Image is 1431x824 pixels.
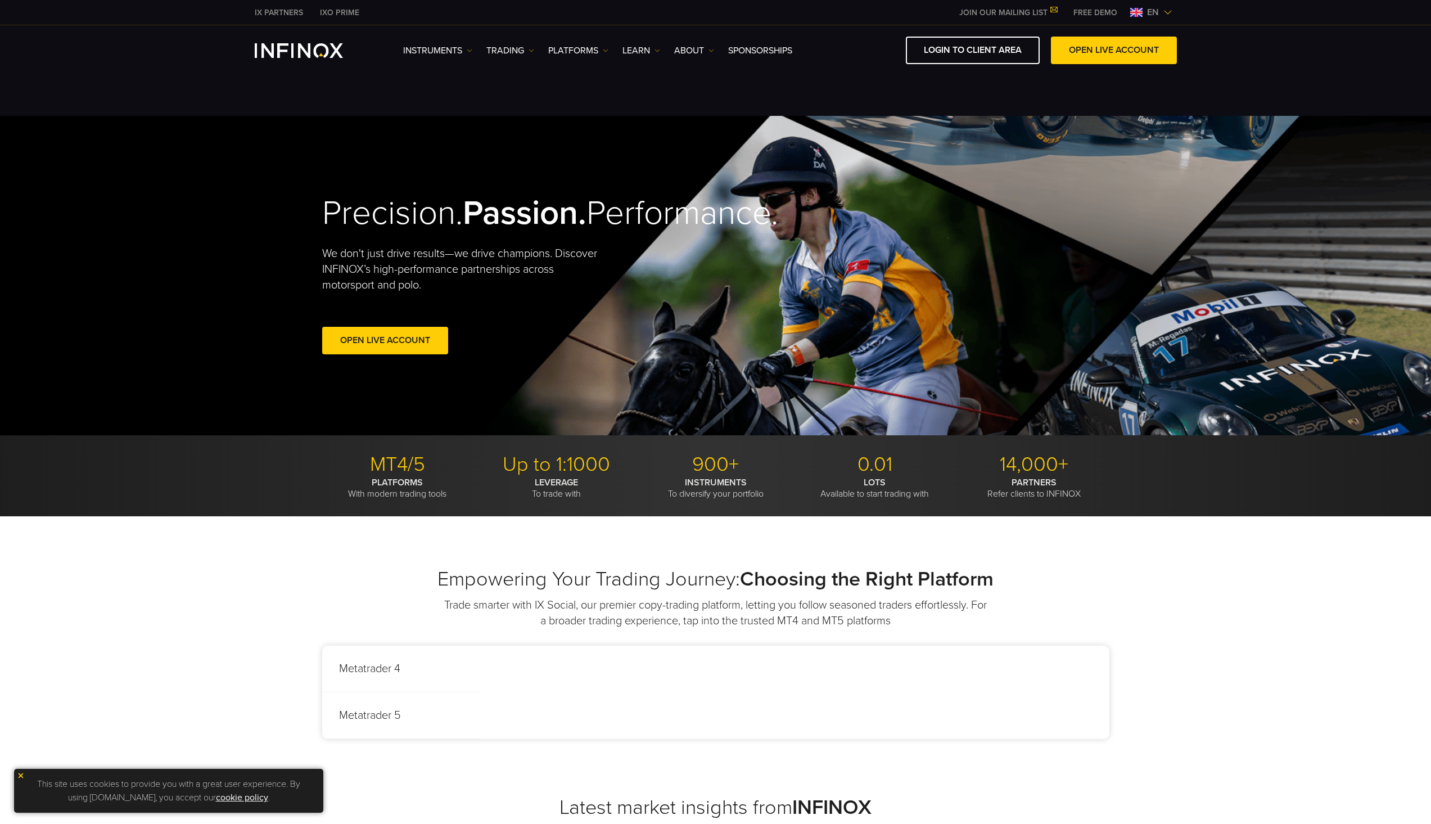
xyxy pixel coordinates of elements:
[800,477,950,499] p: Available to start trading with
[20,775,318,807] p: This site uses cookies to provide you with a great user experience. By using [DOMAIN_NAME], you a...
[792,795,872,820] strong: INFINOX
[322,327,448,354] a: Open Live Account
[674,44,714,57] a: ABOUT
[1143,6,1163,19] span: en
[322,692,480,739] p: Metatrader 5
[1051,37,1177,64] a: OPEN LIVE ACCOUNT
[906,37,1040,64] a: LOGIN TO CLIENT AREA
[322,477,473,499] p: With modern trading tools
[372,477,423,488] strong: PLATFORMS
[322,567,1109,592] h2: Empowering Your Trading Journey:
[1012,477,1057,488] strong: PARTNERS
[800,452,950,477] p: 0.01
[463,193,586,233] strong: Passion.
[17,772,25,780] img: yellow close icon
[322,452,473,477] p: MT4/5
[959,477,1109,499] p: Refer clients to INFINOX
[1065,7,1126,19] a: INFINOX MENU
[322,193,676,234] h2: Precision. Performance.
[481,452,632,477] p: Up to 1:1000
[640,452,791,477] p: 900+
[486,44,534,57] a: TRADING
[443,597,988,629] p: Trade smarter with IX Social, our premier copy-trading platform, letting you follow seasoned trad...
[740,567,994,591] strong: Choosing the Right Platform
[548,44,608,57] a: PLATFORMS
[951,8,1065,17] a: JOIN OUR MAILING LIST
[481,477,632,499] p: To trade with
[246,7,312,19] a: INFINOX
[403,44,472,57] a: Instruments
[864,477,886,488] strong: LOTS
[312,7,368,19] a: INFINOX
[322,646,480,692] p: Metatrader 4
[535,477,578,488] strong: LEVERAGE
[322,246,606,293] p: We don't just drive results—we drive champions. Discover INFINOX’s high-performance partnerships ...
[622,44,660,57] a: Learn
[216,792,268,803] a: cookie policy
[255,43,369,58] a: INFINOX Logo
[685,477,747,488] strong: INSTRUMENTS
[640,477,791,499] p: To diversify your portfolio
[322,795,1109,820] h2: Latest market insights from
[728,44,792,57] a: SPONSORSHIPS
[959,452,1109,477] p: 14,000+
